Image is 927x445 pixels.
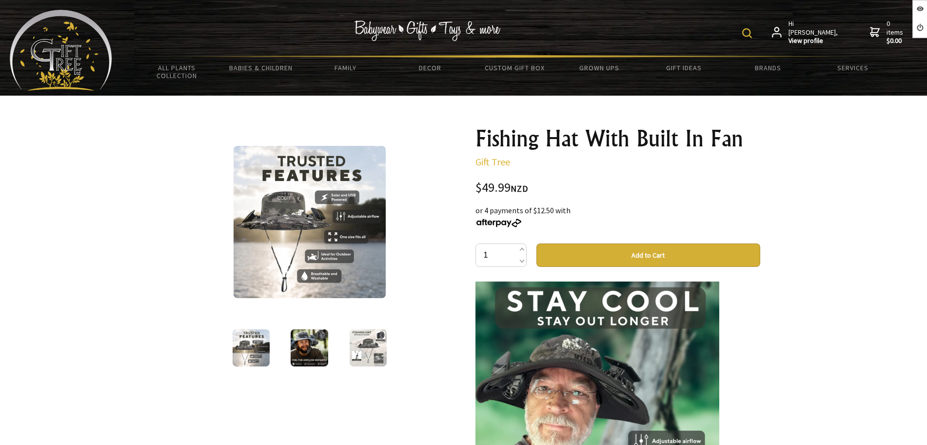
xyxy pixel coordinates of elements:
[641,58,726,78] a: Gift Ideas
[810,58,895,78] a: Services
[10,10,112,91] img: Babyware - Gifts - Toys and more...
[557,58,641,78] a: Grown Ups
[789,20,839,45] span: Hi [PERSON_NAME],
[473,58,557,78] a: Custom Gift Box
[135,58,219,86] a: All Plants Collection
[233,329,270,366] img: Fishing Hat With Built In Fan
[354,20,500,41] img: Babywear - Gifts - Toys & more
[511,183,528,194] span: NZD
[303,58,388,78] a: Family
[234,146,386,298] img: Fishing Hat With Built In Fan
[887,19,905,45] span: 0 items
[350,329,387,366] img: Fishing Hat With Built In Fan
[291,329,329,366] img: Fishing Hat With Built In Fan
[726,58,810,78] a: Brands
[772,20,839,45] a: Hi [PERSON_NAME],View profile
[887,37,905,45] strong: $0.00
[388,58,472,78] a: Decor
[789,37,839,45] strong: View profile
[475,182,760,195] div: $49.99
[219,58,303,78] a: Babies & Children
[475,204,760,228] div: or 4 payments of $12.50 with
[536,243,760,267] button: Add to Cart
[742,28,752,38] img: product search
[475,156,510,168] a: Gift Tree
[475,219,522,227] img: Afterpay
[475,127,760,150] h1: Fishing Hat With Built In Fan
[870,20,905,45] a: 0 items$0.00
